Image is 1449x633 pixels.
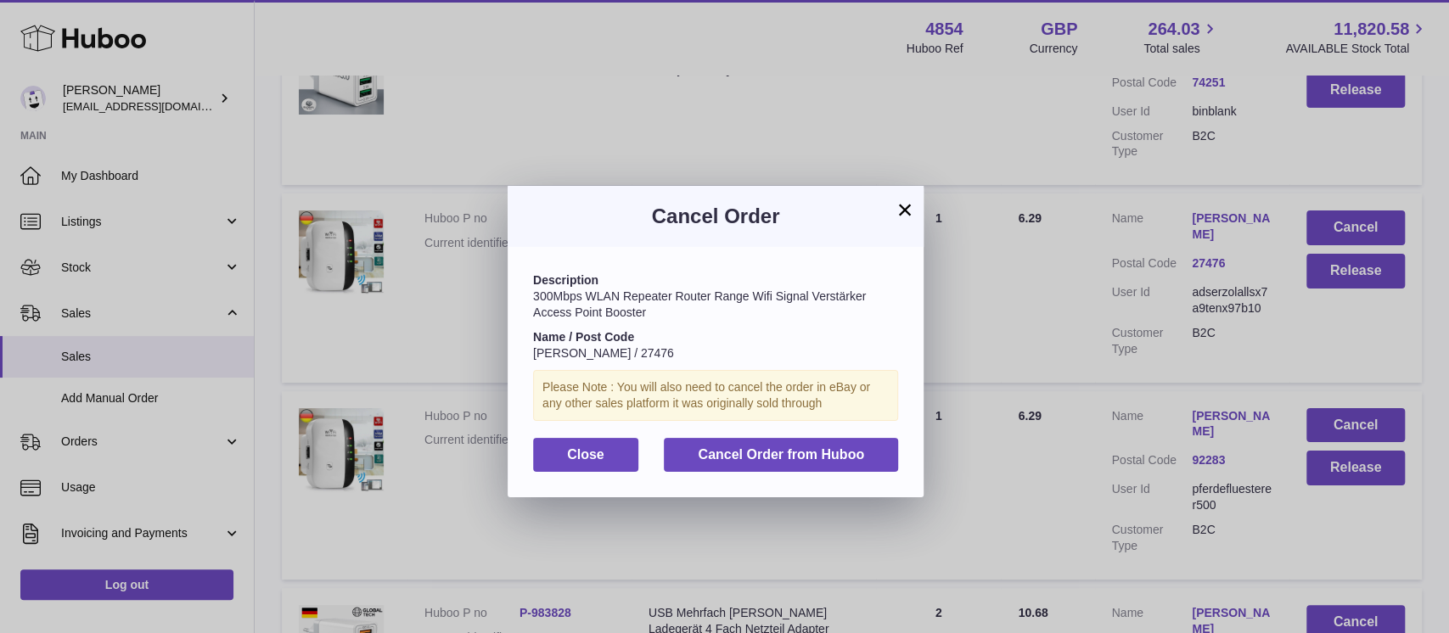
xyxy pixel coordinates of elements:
span: [PERSON_NAME] / 27476 [533,346,674,360]
strong: Description [533,273,598,287]
strong: Name / Post Code [533,330,634,344]
button: Cancel Order from Huboo [664,438,898,473]
div: Please Note : You will also need to cancel the order in eBay or any other sales platform it was o... [533,370,898,421]
button: Close [533,438,638,473]
button: × [895,199,915,220]
span: Close [567,447,604,462]
span: Cancel Order from Huboo [698,447,864,462]
span: 300Mbps WLAN Repeater Router Range Wifi Signal Verstärker Access Point Booster [533,289,866,319]
h3: Cancel Order [533,203,898,230]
